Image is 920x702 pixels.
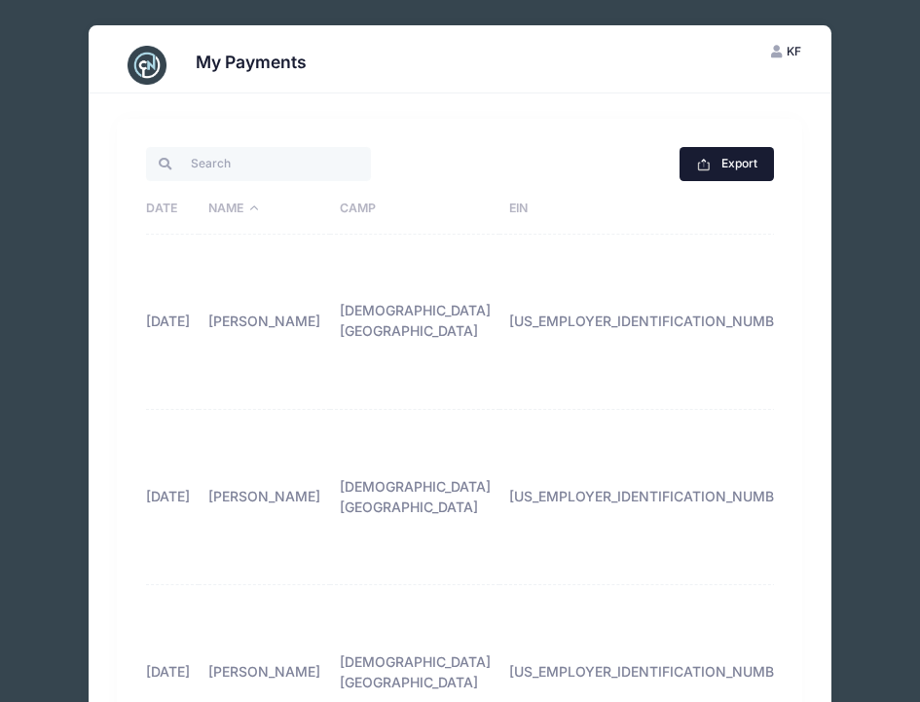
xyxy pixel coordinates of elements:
th: Name: activate to sort column descending [199,184,330,235]
td: [DEMOGRAPHIC_DATA][GEOGRAPHIC_DATA] [330,410,500,585]
input: Search [146,147,371,180]
img: CampNetwork [128,46,166,85]
h3: My Payments [196,52,307,72]
td: [DATE] [146,410,200,585]
td: [PERSON_NAME] [199,410,330,585]
td: [US_EMPLOYER_IDENTIFICATION_NUMBER] [499,235,805,410]
td: [US_EMPLOYER_IDENTIFICATION_NUMBER] [499,410,805,585]
button: KF [754,35,819,68]
th: Date: activate to sort column ascending [146,184,200,235]
td: [DEMOGRAPHIC_DATA][GEOGRAPHIC_DATA] [330,235,500,410]
th: Camp: activate to sort column ascending [330,184,500,235]
td: [PERSON_NAME] [199,235,330,410]
button: Export [680,147,774,180]
span: KF [787,44,801,58]
td: [DATE] [146,235,200,410]
th: EIN: activate to sort column ascending [499,184,805,235]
